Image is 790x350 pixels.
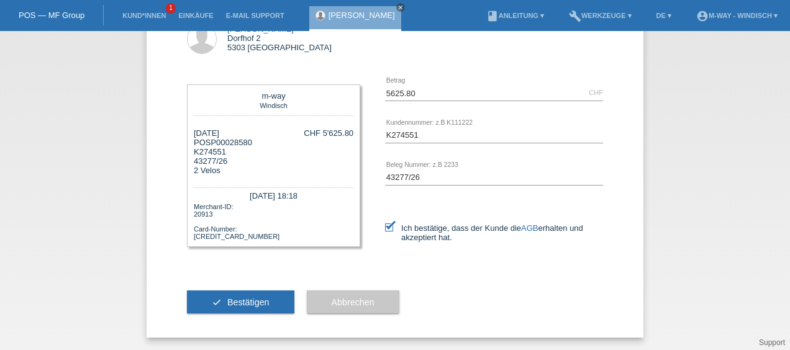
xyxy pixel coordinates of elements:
[172,12,219,19] a: Einkäufe
[589,89,603,96] div: CHF
[759,338,785,347] a: Support
[19,11,84,20] a: POS — MF Group
[332,297,375,307] span: Abbrechen
[194,187,353,202] div: [DATE] 18:18
[650,12,678,19] a: DE ▾
[220,12,291,19] a: E-Mail Support
[194,202,353,240] div: Merchant-ID: 20913 Card-Number: [CREDIT_CARD_NUMBER]
[307,290,399,314] button: Abbrechen
[194,156,227,166] span: 43277/26
[486,10,499,22] i: book
[227,24,332,52] div: Dorfhof 2 5303 [GEOGRAPHIC_DATA]
[397,4,404,11] i: close
[690,12,784,19] a: account_circlem-way - Windisch ▾
[197,101,350,109] div: Windisch
[329,11,395,20] a: [PERSON_NAME]
[521,223,538,233] a: AGB
[569,10,581,22] i: build
[197,91,350,101] div: m-way
[480,12,550,19] a: bookAnleitung ▾
[227,297,270,307] span: Bestätigen
[116,12,172,19] a: Kund*innen
[396,3,405,12] a: close
[166,3,176,14] span: 1
[563,12,638,19] a: buildWerkzeuge ▾
[212,297,222,307] i: check
[187,290,294,314] button: check Bestätigen
[194,147,226,156] span: K274551
[194,128,252,175] div: [DATE] POSP00028580 2 Velos
[304,128,353,138] div: CHF 5'625.80
[385,223,603,242] label: Ich bestätige, dass der Kunde die erhalten und akzeptiert hat.
[696,10,709,22] i: account_circle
